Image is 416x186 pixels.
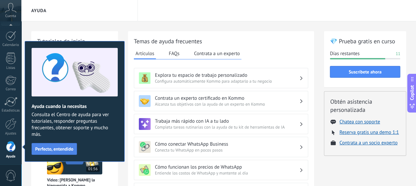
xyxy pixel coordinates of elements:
div: Ajustes [1,132,20,136]
span: Copilot [409,85,415,100]
h2: Obtén asistencia personalizada [330,97,400,114]
h3: Explora tu espacio de trabajo personalizado [155,72,299,78]
h3: Cómo funcionan los precios de WhatsApp [155,164,299,170]
h2: Tutoriales de inicio [37,37,112,45]
span: Perfecto, entendido [35,147,73,151]
button: FAQs [167,49,181,58]
div: Correo [1,87,20,92]
button: Artículos [134,49,156,59]
span: 11 [396,51,400,57]
span: Alcanza tus objetivos con la ayuda de un experto en Kommo [155,101,299,107]
h2: Temas de ayuda frecuentes [134,37,308,45]
h3: Contrata un experto certificado en Kommo [155,95,299,101]
button: Reserva gratis una demo 1:1 [339,129,399,135]
span: Suscríbete ahora [349,70,381,74]
button: Perfecto, entendido [32,143,77,155]
button: Contrata a un socio experto [339,140,398,146]
button: Suscríbete ahora [330,66,400,78]
h3: Cómo conectar WhatsApp Business [155,141,299,147]
span: Entiende los costos de WhatsApp y mantente al día [155,170,299,176]
span: Consulta el Centro de ayuda para ver tutoriales, responder preguntas frecuentes, obtener soporte ... [32,112,118,138]
div: Calendario [1,43,20,47]
h2: Ayuda cuando la necesitas [32,103,118,110]
span: Cuenta [5,14,16,18]
span: Configura automáticamente Kommo para adaptarlo a tu negocio [155,78,299,84]
h3: Trabaja más rápido con IA a tu lado [155,118,299,124]
div: Ayuda [1,155,20,159]
div: Estadísticas [1,109,20,113]
div: Listas [1,66,20,70]
button: Chatea con soporte [339,119,380,125]
span: Completa tareas rutinarias con la ayuda de tu kit de herramientas de IA [155,124,299,130]
span: Días restantes [330,51,359,57]
span: Conecta tu WhatsApp en pocos pasos [155,147,299,153]
button: Contrata a un experto [192,49,241,58]
h2: 💎 Prueba gratis en curso [330,37,400,45]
